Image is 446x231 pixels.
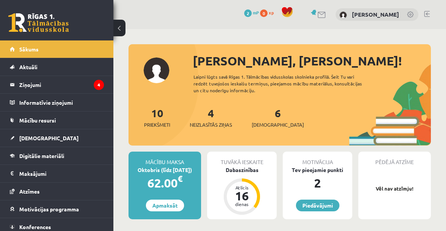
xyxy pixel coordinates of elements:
[231,185,253,190] div: Atlicis
[10,94,104,111] a: Informatīvie ziņojumi
[207,166,277,174] div: Dabaszinības
[283,174,352,192] div: 2
[19,165,104,182] legend: Maksājumi
[129,152,201,166] div: Mācību maksa
[244,9,252,17] span: 2
[144,121,170,129] span: Priekšmeti
[352,11,399,18] a: [PERSON_NAME]
[19,117,56,124] span: Mācību resursi
[10,112,104,129] a: Mācību resursi
[10,165,104,182] a: Maksājumi
[19,223,51,230] span: Konferences
[10,58,104,76] a: Aktuāli
[190,121,232,129] span: Neizlasītās ziņas
[8,13,69,32] a: Rīgas 1. Tālmācības vidusskola
[19,46,39,53] span: Sākums
[129,166,201,174] div: Oktobris (līdz [DATE])
[231,190,253,202] div: 16
[129,174,201,192] div: 62.00
[10,76,104,93] a: Ziņojumi4
[178,173,183,184] span: €
[146,200,184,211] a: Apmaksāt
[260,9,268,17] span: 0
[19,152,64,159] span: Digitālie materiāli
[207,166,277,216] a: Dabaszinības Atlicis 16 dienas
[339,11,347,19] img: Linda Bremze
[19,135,79,141] span: [DEMOGRAPHIC_DATA]
[358,152,431,166] div: Pēdējā atzīme
[283,152,352,166] div: Motivācija
[10,129,104,147] a: [DEMOGRAPHIC_DATA]
[144,106,170,129] a: 10Priekšmeti
[10,40,104,58] a: Sākums
[207,152,277,166] div: Tuvākā ieskaite
[283,166,352,174] div: Tev pieejamie punkti
[252,106,304,129] a: 6[DEMOGRAPHIC_DATA]
[362,185,427,192] p: Vēl nav atzīmju!
[252,121,304,129] span: [DEMOGRAPHIC_DATA]
[244,9,259,16] a: 2 mP
[10,147,104,164] a: Digitālie materiāli
[253,9,259,16] span: mP
[193,52,431,70] div: [PERSON_NAME], [PERSON_NAME]!
[194,73,375,94] div: Laipni lūgts savā Rīgas 1. Tālmācības vidusskolas skolnieka profilā. Šeit Tu vari redzēt tuvojošo...
[19,64,37,70] span: Aktuāli
[94,80,104,90] i: 4
[10,183,104,200] a: Atzīmes
[231,202,253,206] div: dienas
[190,106,232,129] a: 4Neizlasītās ziņas
[10,200,104,218] a: Motivācijas programma
[296,200,339,211] a: Piedāvājumi
[260,9,277,16] a: 0 xp
[19,76,104,93] legend: Ziņojumi
[19,206,79,212] span: Motivācijas programma
[19,188,40,195] span: Atzīmes
[19,94,104,111] legend: Informatīvie ziņojumi
[269,9,274,16] span: xp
